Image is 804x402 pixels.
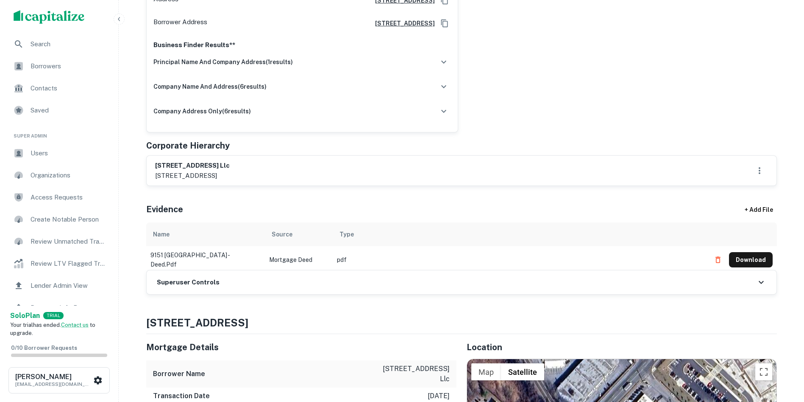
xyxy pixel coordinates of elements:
p: [DATE] [428,391,450,401]
a: Organizations [7,165,111,186]
p: [EMAIL_ADDRESS][DOMAIN_NAME] [15,380,92,388]
a: Review Unmatched Transactions [7,231,111,252]
span: Create Notable Person [31,214,106,225]
button: [PERSON_NAME][EMAIL_ADDRESS][DOMAIN_NAME] [8,367,110,394]
button: Copy Address [438,17,451,30]
a: SoloPlan [10,311,40,321]
p: [STREET_ADDRESS] llc [373,364,450,384]
h6: principal name and company address ( 1 results) [153,57,293,67]
a: Review LTV Flagged Transactions [7,253,111,274]
h6: company name and address ( 6 results) [153,82,267,91]
h5: Location [467,341,777,354]
button: Show satellite imagery [501,363,544,380]
div: + Add File [729,202,789,217]
a: Search [7,34,111,54]
a: Create Notable Person [7,209,111,230]
button: Show street map [471,363,501,380]
a: [STREET_ADDRESS] [368,19,435,28]
td: Mortgage Deed [265,246,333,273]
h6: company address only ( 6 results) [153,107,251,116]
a: Users [7,143,111,163]
img: capitalize-logo.png [14,10,85,24]
h5: Evidence [146,203,183,216]
a: Contact us [61,322,89,328]
h4: [STREET_ADDRESS] [146,315,777,330]
button: Download [729,252,773,267]
a: Saved [7,100,111,121]
span: Users [31,148,106,158]
span: Borrowers [31,61,106,71]
strong: Solo Plan [10,312,40,320]
span: Search [31,39,106,49]
h6: Transaction Date [153,391,210,401]
a: Contacts [7,78,111,98]
span: Access Requests [31,192,106,202]
h5: Mortgage Details [146,341,456,354]
div: Source [272,229,292,239]
h6: Borrower Name [153,369,205,379]
span: Lender Admin View [31,281,106,291]
div: TRIAL [43,312,64,319]
th: Name [146,222,265,246]
iframe: Chat Widget [762,334,804,375]
a: Borrowers [7,56,111,76]
span: Review Unmatched Transactions [31,236,106,247]
span: Contacts [31,83,106,93]
span: Review LTV Flagged Transactions [31,259,106,269]
button: Delete file [710,253,726,267]
span: Organizations [31,170,106,180]
li: Super Admin [7,122,111,143]
h6: [PERSON_NAME] [15,374,92,380]
span: Your trial has ended. to upgrade. [10,322,95,337]
th: Source [265,222,333,246]
span: Saved [31,105,106,115]
p: Borrower Address [153,17,207,30]
h5: Corporate Hierarchy [146,139,230,152]
span: 0 / 10 Borrower Requests [11,345,77,351]
p: [STREET_ADDRESS] [155,171,230,181]
h6: Superuser Controls [157,278,220,287]
span: Borrower Info Requests [31,303,106,313]
a: Borrower Info Requests [7,298,111,318]
th: Type [333,222,706,246]
td: 9151 [GEOGRAPHIC_DATA] - deed.pdf [146,246,265,273]
a: Lender Admin View [7,275,111,296]
a: Access Requests [7,187,111,208]
div: scrollable content [146,222,777,270]
div: Name [153,229,170,239]
div: Type [339,229,354,239]
button: Toggle fullscreen view [755,363,772,380]
td: pdf [333,246,706,273]
p: Business Finder Results** [153,40,451,50]
h6: [STREET_ADDRESS] llc [155,161,230,171]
